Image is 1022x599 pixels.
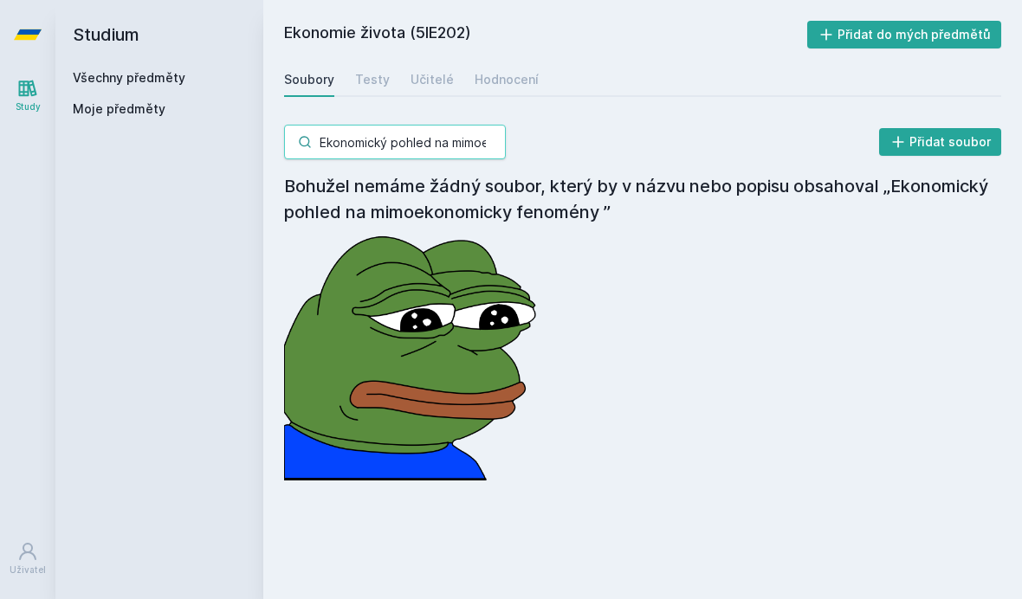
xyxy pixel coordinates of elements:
a: Testy [355,62,390,97]
div: Soubory [284,71,334,88]
button: Přidat do mých předmětů [807,21,1002,48]
a: Všechny předměty [73,70,185,85]
h4: Bohužel nemáme žádný soubor, který by v názvu nebo popisu obsahoval „Ekonomický pohled na mimoeko... [284,173,1001,225]
img: error_picture.png [284,225,544,480]
div: Testy [355,71,390,88]
h2: Ekonomie života (5IE202) [284,21,807,48]
div: Učitelé [411,71,454,88]
a: Soubory [284,62,334,97]
div: Study [16,100,41,113]
a: Study [3,69,52,122]
input: Hledej soubor [284,125,506,159]
div: Uživatel [10,564,46,576]
span: Moje předměty [73,100,165,118]
button: Přidat soubor [879,128,1002,156]
a: Hodnocení [475,62,539,97]
a: Učitelé [411,62,454,97]
a: Uživatel [3,532,52,585]
div: Hodnocení [475,71,539,88]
